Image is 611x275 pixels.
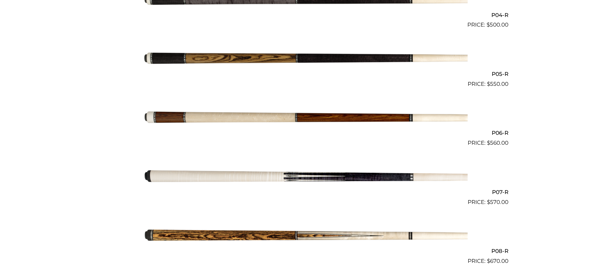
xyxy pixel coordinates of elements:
[487,258,508,264] bdi: 670.00
[103,32,508,88] a: P05-R $550.00
[103,127,508,139] h2: P06-R
[144,91,468,145] img: P06-R
[487,199,490,205] span: $
[144,209,468,263] img: P08-R
[103,209,508,265] a: P08-R $670.00
[103,150,508,206] a: P07-R $570.00
[487,21,508,28] bdi: 500.00
[487,258,490,264] span: $
[103,68,508,80] h2: P05-R
[144,32,468,85] img: P05-R
[487,81,508,87] bdi: 550.00
[103,186,508,198] h2: P07-R
[144,150,468,204] img: P07-R
[487,140,508,146] bdi: 560.00
[103,91,508,147] a: P06-R $560.00
[103,245,508,257] h2: P08-R
[487,81,490,87] span: $
[103,9,508,21] h2: P04-R
[487,199,508,205] bdi: 570.00
[487,140,490,146] span: $
[487,21,490,28] span: $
